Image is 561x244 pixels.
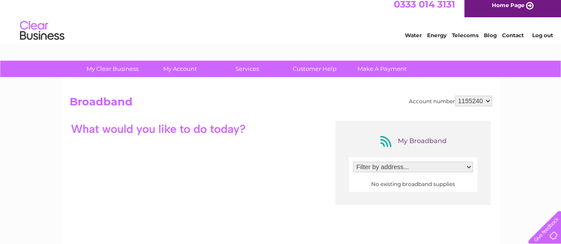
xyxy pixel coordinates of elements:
[345,61,419,77] a: Make A Payment
[394,4,455,15] a: 0333 014 3131
[353,181,473,187] center: No existing broadband supplies
[405,38,422,44] a: Water
[20,23,65,50] img: logo.png
[76,61,149,77] a: My Clear Business
[70,96,492,112] h2: Broadband
[427,38,447,44] a: Energy
[377,134,448,148] div: My Broadband
[409,96,492,106] div: Account number
[143,61,216,77] a: My Account
[452,38,479,44] a: Telecoms
[532,38,553,44] a: Log out
[502,38,524,44] a: Contact
[211,61,284,77] a: Services
[71,5,490,43] div: Clear Business is a trading name of Verastar Limited (registered in [GEOGRAPHIC_DATA] No. 3667643...
[278,61,351,77] a: Customer Help
[484,38,497,44] a: Blog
